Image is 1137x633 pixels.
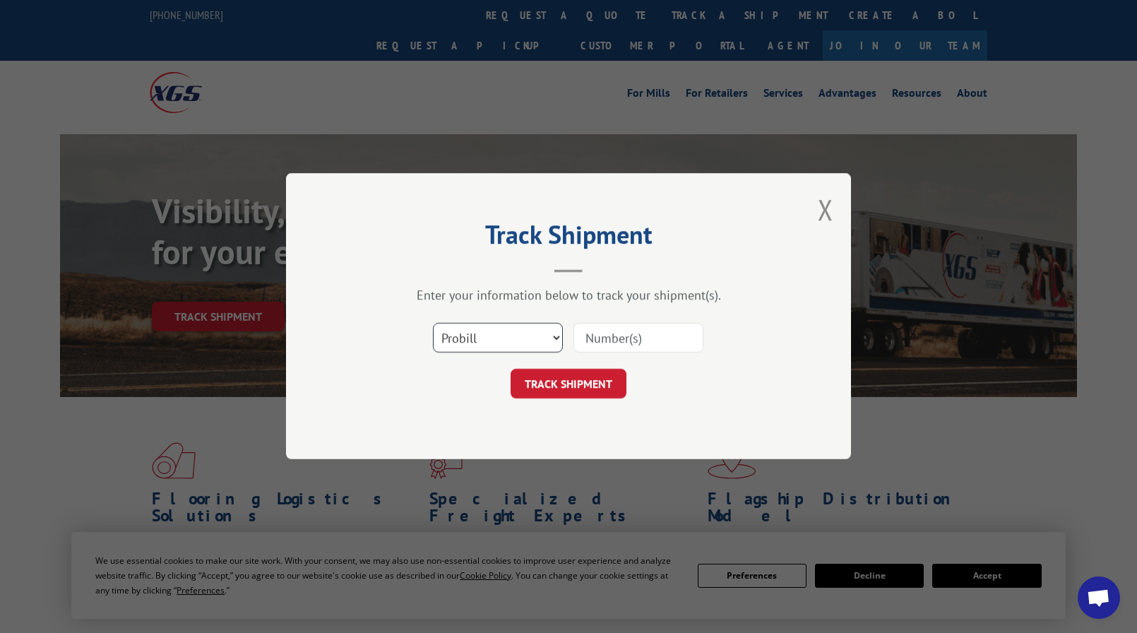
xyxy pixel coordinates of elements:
[357,225,780,252] h2: Track Shipment
[511,369,626,399] button: TRACK SHIPMENT
[818,191,833,228] button: Close modal
[1078,576,1120,619] div: Open chat
[357,288,780,304] div: Enter your information below to track your shipment(s).
[573,324,703,353] input: Number(s)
